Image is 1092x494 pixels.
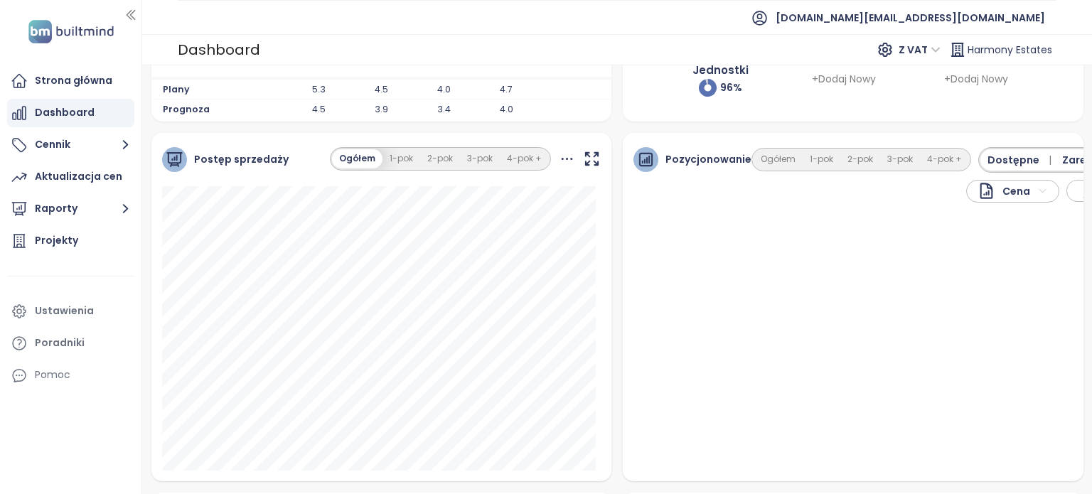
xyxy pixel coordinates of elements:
span: 4.7 [475,83,537,96]
button: Raporty [7,195,134,223]
span: Prognoza [163,103,288,118]
span: 3.9 [350,103,412,118]
div: Dashboard [35,104,95,122]
span: Pozycjonowanie [665,151,751,167]
span: 96 % [720,80,742,95]
button: 3-pok [460,149,500,168]
span: + Dodaj nowy [806,66,881,92]
button: 3-pok [880,150,920,169]
div: Pomoc [35,366,70,384]
button: 4-pok + [920,150,969,169]
span: Postęp sprzedaży [194,151,289,167]
a: Aktualizacja cen [7,163,134,191]
span: 5.3 [287,83,350,96]
span: 4.5 [350,83,412,96]
img: logo [24,17,118,46]
span: 3.4 [412,103,475,118]
div: Strona główna [35,72,112,90]
a: Poradniki [7,329,134,358]
span: Plany [163,83,288,96]
span: Harmony Estates [968,37,1052,63]
span: 4.0 [475,103,537,118]
button: 1-pok [382,149,420,168]
a: Ustawienia [7,297,134,326]
span: [DOMAIN_NAME][EMAIL_ADDRESS][DOMAIN_NAME] [776,1,1045,35]
button: 1-pok [803,150,840,169]
div: Pomoc [7,361,134,390]
div: Ustawienia [35,302,94,320]
button: Ogółem [754,150,803,169]
button: Cennik [7,131,134,159]
button: 2-pok [840,150,880,169]
a: Strona główna [7,67,134,95]
span: + Dodaj nowy [939,66,1014,92]
div: Dashboard [178,37,260,63]
span: | [1049,153,1051,167]
a: Dashboard [7,99,134,127]
button: Ogółem [332,149,382,168]
div: Cena [978,182,1030,200]
button: 2-pok [420,149,460,168]
div: Aktualizacja cen [35,168,122,186]
div: Jednostki [692,62,749,79]
div: Projekty [35,232,78,249]
span: 4.0 [412,83,475,96]
span: Z VAT [899,39,941,60]
a: Projekty [7,227,134,255]
button: 4-pok + [500,149,549,168]
span: Dostępne [987,152,1056,168]
span: 4.5 [287,103,350,118]
div: Poradniki [35,334,85,352]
